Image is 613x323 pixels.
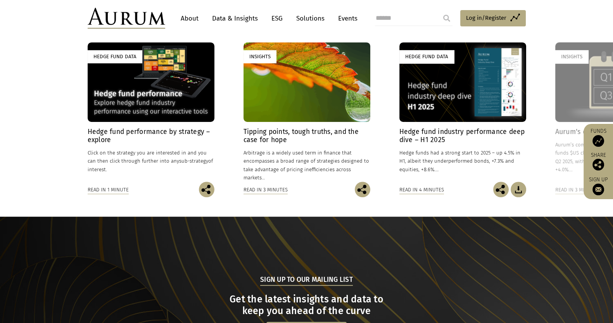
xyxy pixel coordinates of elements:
img: Share this post [493,182,509,197]
a: Log in/Register [460,10,526,26]
span: Log in/Register [466,13,506,23]
div: Hedge Fund Data [88,50,142,63]
p: Click on the strategy you are interested in and you can then click through further into any of in... [88,149,214,173]
a: Data & Insights [208,11,262,26]
h4: Hedge fund industry performance deep dive – H1 2025 [399,128,526,144]
div: Insights [243,50,276,63]
img: Share this post [355,182,370,197]
input: Submit [439,10,454,26]
h4: Hedge fund performance by strategy – explore [88,128,214,144]
div: Read in 3 minutes [243,186,288,194]
p: Arbitrage is a widely used term in finance that encompasses a broad range of strategies designed ... [243,149,370,182]
a: ESG [268,11,287,26]
div: Hedge Fund Data [399,50,454,63]
h5: Sign up to our mailing list [260,275,353,286]
img: Aurum [88,8,165,29]
span: sub-strategy [179,158,208,164]
a: Sign up [587,176,609,195]
a: Hedge Fund Data Hedge fund industry performance deep dive – H1 2025 Hedge funds had a strong star... [399,42,526,181]
img: Sign up to our newsletter [592,184,604,195]
div: Insights [555,50,588,63]
a: Insights Tipping points, tough truths, and the case for hope Arbitrage is a widely used term in f... [243,42,370,181]
img: Access Funds [592,135,604,147]
a: Events [334,11,357,26]
div: Read in 4 minutes [399,186,444,194]
div: Read in 1 minute [88,186,129,194]
a: About [177,11,202,26]
p: Hedge funds had a strong start to 2025 – up 4.5% in H1, albeit they underperformed bonds, +7.3% a... [399,149,526,173]
img: Share this post [199,182,214,197]
a: Solutions [292,11,328,26]
img: Share this post [592,159,604,170]
h3: Get the latest insights and data to keep you ahead of the curve [88,293,525,317]
div: Read in 3 minutes [555,186,599,194]
h4: Tipping points, tough truths, and the case for hope [243,128,370,144]
div: Share [587,153,609,170]
img: Download Article [511,182,526,197]
a: Funds [587,128,609,147]
a: Hedge Fund Data Hedge fund performance by strategy – explore Click on the strategy you are intere... [88,42,214,181]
